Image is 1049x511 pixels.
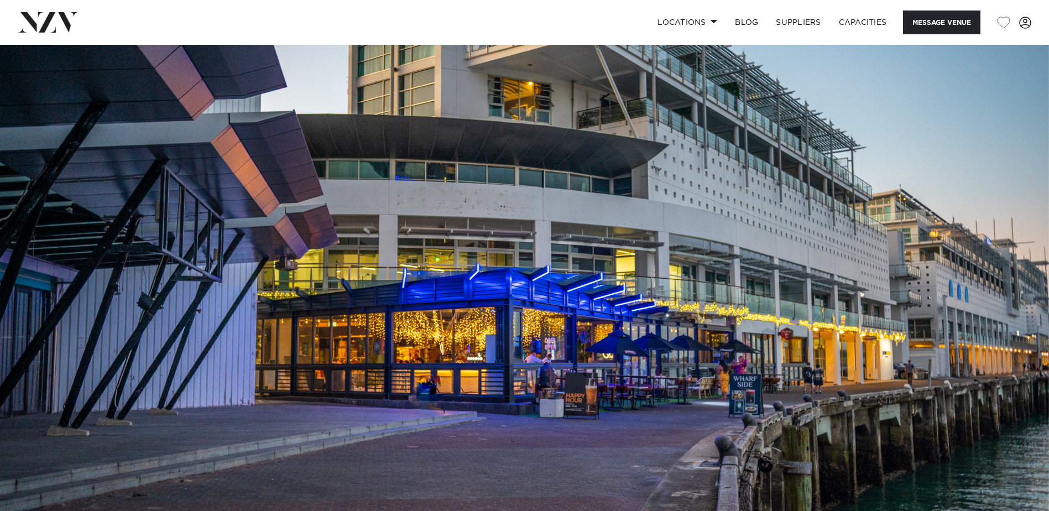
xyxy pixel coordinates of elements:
a: Locations [649,11,726,34]
a: BLOG [726,11,767,34]
img: nzv-logo.png [18,12,78,32]
a: Capacities [830,11,896,34]
button: Message Venue [903,11,980,34]
a: SUPPLIERS [767,11,829,34]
